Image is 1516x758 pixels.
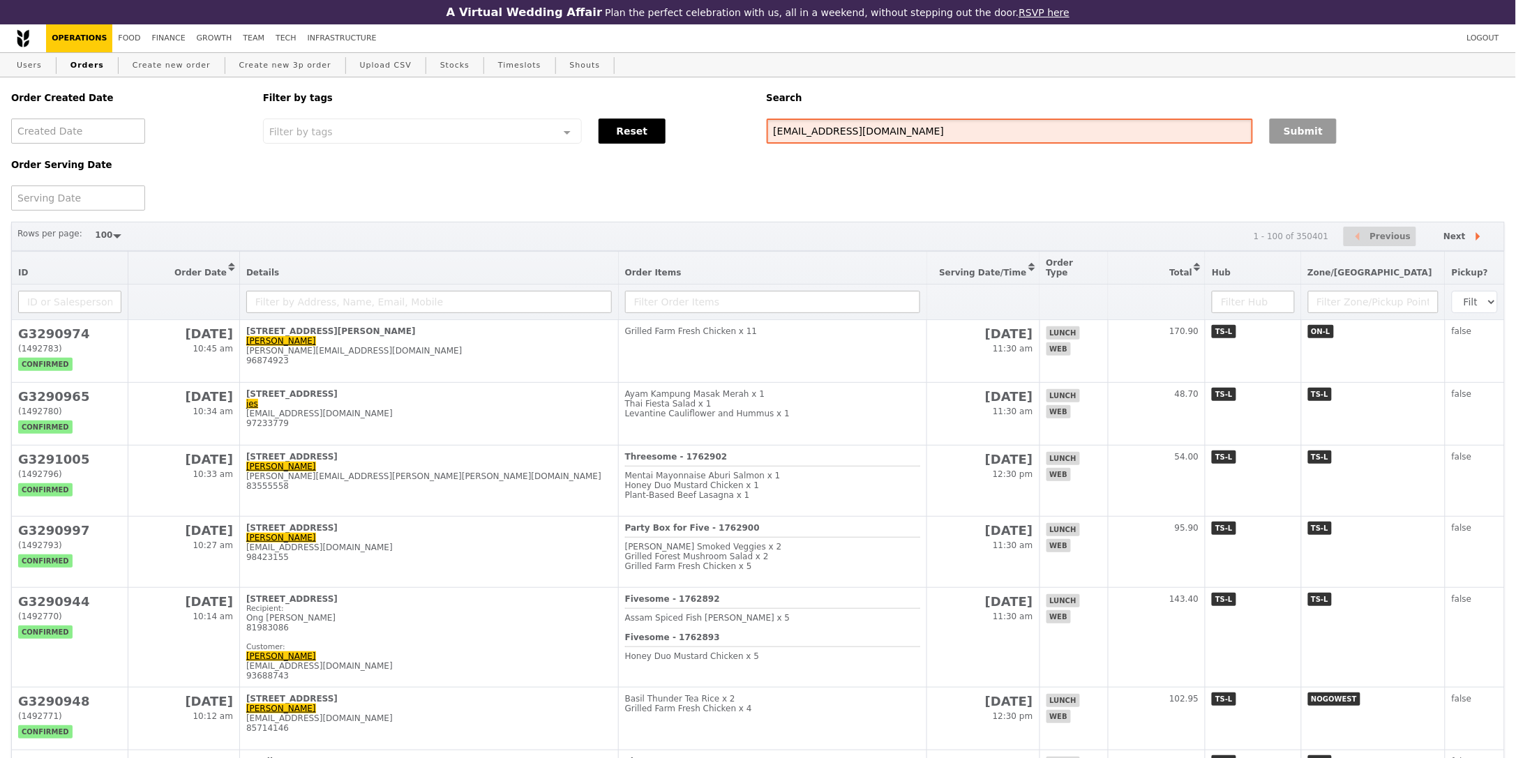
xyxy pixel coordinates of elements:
[933,326,1033,341] h2: [DATE]
[1254,232,1329,241] div: 1 - 100 of 350401
[1046,610,1071,623] span: web
[18,344,121,354] div: (1492783)
[1270,119,1337,144] button: Submit
[246,713,612,723] div: [EMAIL_ADDRESS][DOMAIN_NAME]
[625,471,781,480] span: Mentai Mayonnaise Aburi Salmon x 1
[1046,523,1080,536] span: lunch
[18,626,73,639] span: confirmed
[246,604,612,613] div: Recipient:
[246,356,612,365] div: 96874923
[246,704,316,713] a: [PERSON_NAME]
[1046,389,1080,402] span: lunch
[767,119,1254,144] input: Search any field
[65,53,110,78] a: Orders
[625,632,720,642] b: Fivesome - 1762893
[625,399,921,409] div: Thai Fiesta Salad x 1
[1452,523,1472,533] span: false
[1169,326,1199,336] span: 170.90
[302,24,382,52] a: Infrastructure
[493,53,546,78] a: Timeslots
[18,452,121,467] h2: G3291005
[246,613,612,623] div: Ong [PERSON_NAME]
[193,540,233,550] span: 10:27 am
[1212,325,1236,338] span: TS-L
[11,160,246,170] h5: Order Serving Date
[1046,258,1074,278] span: Order Type
[246,723,612,733] div: 85714146
[1175,452,1199,462] span: 54.00
[263,93,750,103] h5: Filter by tags
[993,711,1033,721] span: 12:30 pm
[237,24,270,52] a: Team
[246,471,612,481] div: [PERSON_NAME][EMAIL_ADDRESS][PERSON_NAME][PERSON_NAME][DOMAIN_NAME]
[18,523,121,538] h2: G3290997
[1212,692,1236,706] span: TS-L
[246,452,612,462] div: [STREET_ADDRESS]
[993,540,1033,550] span: 11:30 am
[246,346,612,356] div: [PERSON_NAME][EMAIL_ADDRESS][DOMAIN_NAME]
[933,452,1033,467] h2: [DATE]
[1452,452,1472,462] span: false
[1212,522,1236,535] span: TS-L
[246,336,316,346] a: [PERSON_NAME]
[354,53,417,78] a: Upload CSV
[246,651,316,661] a: [PERSON_NAME]
[625,409,921,418] div: Levantine Cauliflower and Hummus x 1
[246,409,612,418] div: [EMAIL_ADDRESS][DOMAIN_NAME]
[17,227,82,241] label: Rows per page:
[1452,326,1472,336] span: false
[1212,388,1236,401] span: TS-L
[246,661,612,671] div: [EMAIL_ADDRESS][DOMAIN_NAME]
[246,389,612,399] div: [STREET_ADDRESS]
[1169,694,1199,704] span: 102.95
[112,24,146,52] a: Food
[135,594,233,609] h2: [DATE]
[1046,452,1080,465] span: lunch
[1046,710,1071,723] span: web
[1443,228,1466,245] span: Next
[625,704,921,713] div: Grilled Farm Fresh Chicken x 4
[234,53,337,78] a: Create new 3p order
[1046,694,1080,707] span: lunch
[625,291,921,313] input: Filter Order Items
[17,29,29,47] img: Grain logo
[246,481,612,491] div: 83555558
[18,407,121,416] div: (1492780)
[18,268,28,278] span: ID
[625,613,790,623] span: Assam Spiced Fish [PERSON_NAME] x 5
[599,119,666,144] button: Reset
[1308,450,1333,464] span: TS-L
[246,326,612,336] div: [STREET_ADDRESS][PERSON_NAME]
[1308,325,1334,338] span: ON-L
[1175,523,1199,533] span: 95.90
[357,6,1160,19] div: Plan the perfect celebration with us, all in a weekend, without stepping out the door.
[564,53,606,78] a: Shouts
[625,490,750,500] span: Plant‑Based Beef Lasagna x 1
[18,594,121,609] h2: G3290944
[1370,228,1411,245] span: Previous
[18,483,73,497] span: confirmed
[127,53,216,78] a: Create new order
[246,268,279,278] span: Details
[193,344,233,354] span: 10:45 am
[18,291,121,313] input: ID or Salesperson name
[135,523,233,538] h2: [DATE]
[993,469,1033,479] span: 12:30 pm
[625,268,682,278] span: Order Items
[18,711,121,721] div: (1492771)
[11,53,47,78] a: Users
[193,407,233,416] span: 10:34 am
[193,711,233,721] span: 10:12 am
[435,53,475,78] a: Stocks
[993,344,1033,354] span: 11:30 am
[625,326,921,336] div: Grilled Farm Fresh Chicken x 11
[18,554,73,568] span: confirmed
[269,125,333,137] span: Filter by tags
[18,694,121,708] h2: G3290948
[625,594,720,604] b: Fivesome - 1762892
[11,93,246,103] h5: Order Created Date
[46,24,112,52] a: Operations
[1432,227,1499,247] button: Next
[135,326,233,341] h2: [DATE]
[1308,522,1333,535] span: TS-L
